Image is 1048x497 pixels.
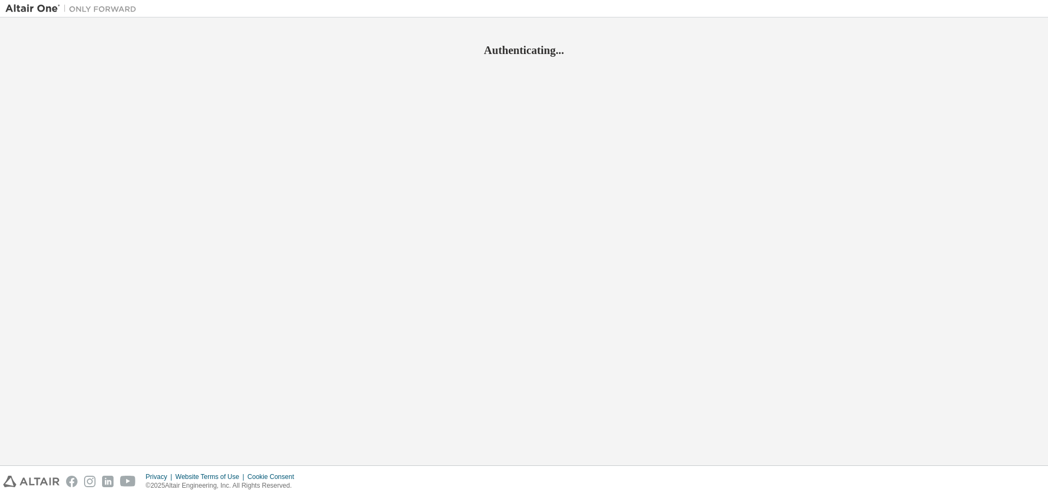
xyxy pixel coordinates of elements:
p: © 2025 Altair Engineering, Inc. All Rights Reserved. [146,481,301,490]
h2: Authenticating... [5,43,1043,57]
img: Altair One [5,3,142,14]
img: altair_logo.svg [3,476,59,487]
img: linkedin.svg [102,476,114,487]
div: Website Terms of Use [175,472,247,481]
div: Cookie Consent [247,472,300,481]
img: youtube.svg [120,476,136,487]
img: facebook.svg [66,476,78,487]
div: Privacy [146,472,175,481]
img: instagram.svg [84,476,96,487]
